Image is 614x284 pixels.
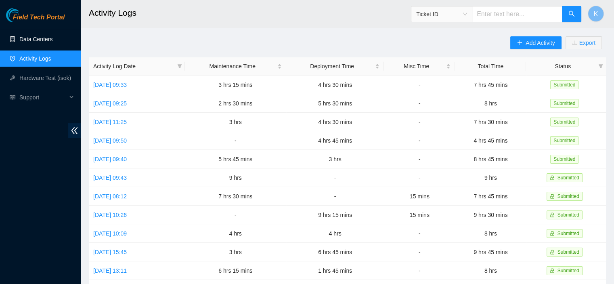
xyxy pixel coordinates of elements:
[19,75,71,81] a: Hardware Test (isok)
[286,261,384,280] td: 1 hrs 45 mins
[416,8,467,20] span: Ticket ID
[550,175,555,180] span: lock
[286,76,384,94] td: 4 hrs 30 mins
[177,64,182,69] span: filter
[550,268,555,273] span: lock
[562,6,581,22] button: search
[6,15,65,25] a: Akamai TechnologiesField Tech Portal
[68,123,81,138] span: double-left
[384,224,455,243] td: -
[286,187,384,206] td: -
[185,168,286,187] td: 9 hrs
[185,76,286,94] td: 3 hrs 15 mins
[384,150,455,168] td: -
[185,224,286,243] td: 4 hrs
[286,150,384,168] td: 3 hrs
[185,187,286,206] td: 7 hrs 30 mins
[6,8,41,22] img: Akamai Technologies
[185,206,286,224] td: -
[557,194,579,199] span: Submitted
[185,94,286,113] td: 2 hrs 30 mins
[597,60,605,72] span: filter
[185,243,286,261] td: 3 hrs
[550,212,555,217] span: lock
[526,38,555,47] span: Add Activity
[185,131,286,150] td: -
[286,168,384,187] td: -
[93,249,127,255] a: [DATE] 15:45
[550,99,578,108] span: Submitted
[13,14,65,21] span: Field Tech Portal
[550,136,578,145] span: Submitted
[185,261,286,280] td: 6 hrs 15 mins
[286,94,384,113] td: 5 hrs 30 mins
[185,150,286,168] td: 5 hrs 45 mins
[384,261,455,280] td: -
[10,95,15,100] span: read
[93,82,127,88] a: [DATE] 09:33
[550,194,555,199] span: lock
[550,118,578,126] span: Submitted
[384,131,455,150] td: -
[19,55,51,62] a: Activity Logs
[93,137,127,144] a: [DATE] 09:50
[566,36,602,49] button: downloadExport
[384,168,455,187] td: -
[286,224,384,243] td: 4 hrs
[286,243,384,261] td: 6 hrs 45 mins
[93,62,174,71] span: Activity Log Date
[455,206,526,224] td: 9 hrs 30 mins
[93,119,127,125] a: [DATE] 11:25
[176,60,184,72] span: filter
[588,6,604,22] button: K
[550,250,555,255] span: lock
[455,224,526,243] td: 8 hrs
[93,175,127,181] a: [DATE] 09:43
[384,76,455,94] td: -
[472,6,562,22] input: Enter text here...
[530,62,595,71] span: Status
[384,113,455,131] td: -
[517,40,522,46] span: plus
[384,94,455,113] td: -
[550,155,578,164] span: Submitted
[568,11,575,18] span: search
[455,187,526,206] td: 7 hrs 45 mins
[93,267,127,274] a: [DATE] 13:11
[510,36,561,49] button: plusAdd Activity
[455,261,526,280] td: 8 hrs
[557,212,579,218] span: Submitted
[557,249,579,255] span: Submitted
[598,64,603,69] span: filter
[455,57,526,76] th: Total Time
[384,206,455,224] td: 15 mins
[286,113,384,131] td: 4 hrs 30 mins
[384,187,455,206] td: 15 mins
[455,76,526,94] td: 7 hrs 45 mins
[550,80,578,89] span: Submitted
[594,9,598,19] span: K
[455,113,526,131] td: 7 hrs 30 mins
[550,231,555,236] span: lock
[185,113,286,131] td: 3 hrs
[19,89,67,105] span: Support
[93,230,127,237] a: [DATE] 10:09
[93,100,127,107] a: [DATE] 09:25
[286,206,384,224] td: 9 hrs 15 mins
[455,243,526,261] td: 9 hrs 45 mins
[384,243,455,261] td: -
[455,94,526,113] td: 8 hrs
[557,268,579,273] span: Submitted
[93,156,127,162] a: [DATE] 09:40
[455,150,526,168] td: 8 hrs 45 mins
[93,212,127,218] a: [DATE] 10:26
[455,168,526,187] td: 9 hrs
[455,131,526,150] td: 4 hrs 45 mins
[557,231,579,236] span: Submitted
[19,36,52,42] a: Data Centers
[557,175,579,181] span: Submitted
[93,193,127,200] a: [DATE] 08:12
[286,131,384,150] td: 4 hrs 45 mins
